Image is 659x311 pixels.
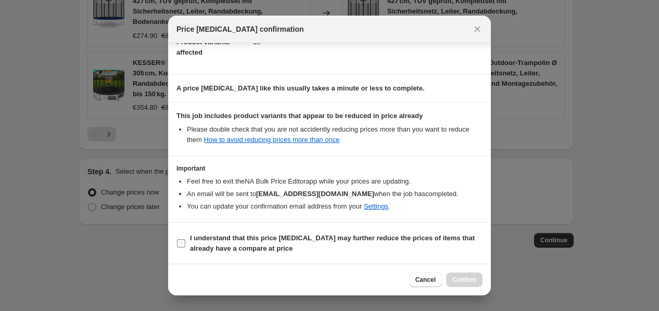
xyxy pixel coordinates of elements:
[176,112,423,120] b: This job includes product variants that appear to be reduced in price already
[187,201,483,212] li: You can update your confirmation email address from your .
[409,273,442,287] button: Cancel
[176,164,483,173] h3: Important
[415,276,436,284] span: Cancel
[187,189,483,199] li: An email will be sent to when the job has completed .
[176,24,304,34] span: Price [MEDICAL_DATA] confirmation
[204,136,340,144] a: How to avoid reducing prices more than once
[187,124,483,145] li: Please double check that you are not accidently reducing prices more than you want to reduce them
[190,234,475,252] b: I understand that this price [MEDICAL_DATA] may further reduce the prices of items that already h...
[256,190,374,198] b: [EMAIL_ADDRESS][DOMAIN_NAME]
[187,176,483,187] li: Feel free to exit the NA Bulk Price Editor app while your prices are updating.
[176,84,425,92] b: A price [MEDICAL_DATA] like this usually takes a minute or less to complete.
[470,22,485,36] button: Close
[364,202,388,210] a: Settings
